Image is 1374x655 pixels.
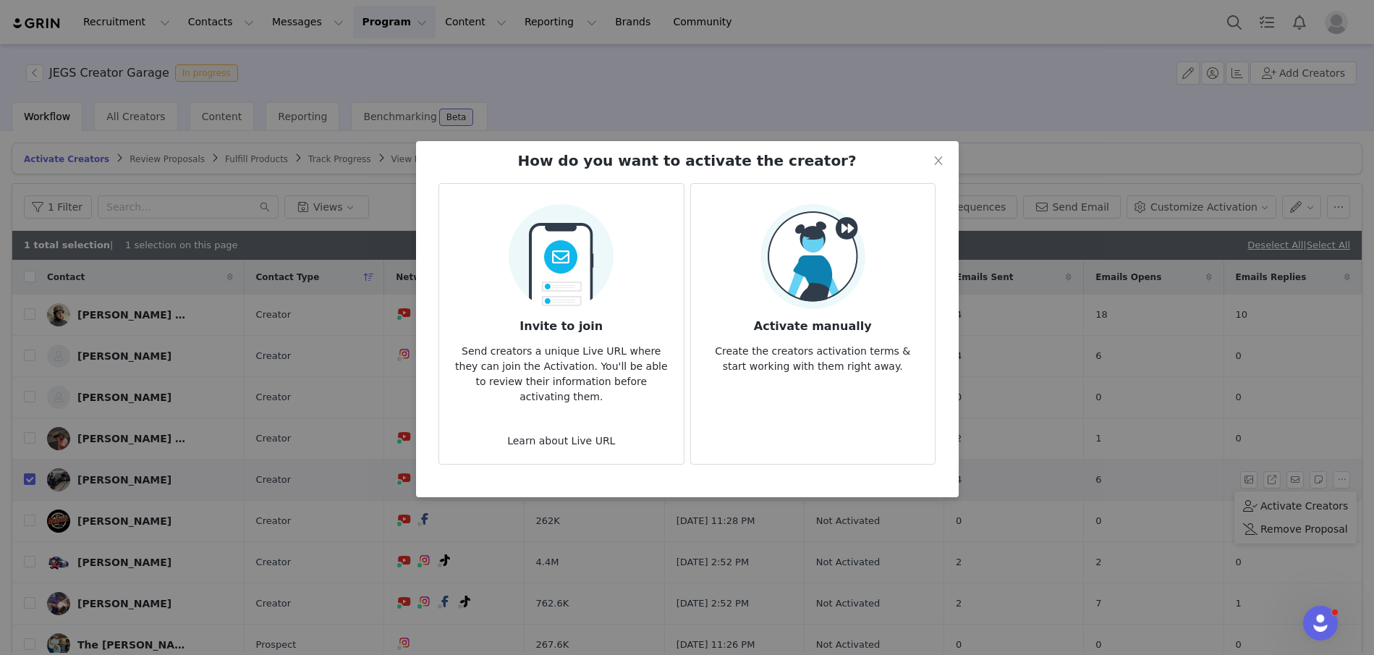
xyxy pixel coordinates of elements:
h3: Activate manually [703,309,923,335]
p: Create the creators activation terms & start working with them right away. [703,335,923,374]
h3: Invite to join [451,309,671,335]
img: Send Email [509,195,614,309]
iframe: Intercom live chat [1303,606,1338,641]
img: Manual [760,204,865,309]
button: Close [918,141,959,182]
p: Send creators a unique Live URL where they can join the Activation. You'll be able to review thei... [451,335,671,405]
a: Learn about Live URL [507,435,615,447]
h2: How do you want to activate the creator? [517,150,856,172]
i: icon: close [933,155,944,166]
